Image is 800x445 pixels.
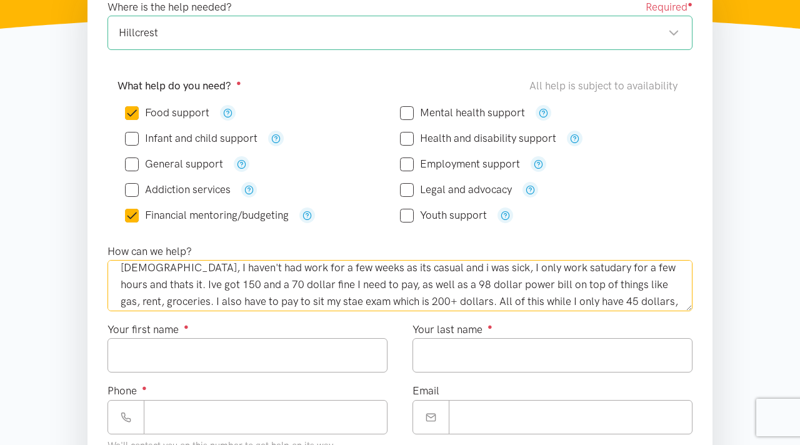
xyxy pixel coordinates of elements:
label: Phone [107,382,147,399]
label: Legal and advocacy [400,184,512,195]
label: Youth support [400,210,487,221]
div: All help is subject to availability [529,77,682,94]
label: Email [412,382,439,399]
label: Financial mentoring/budgeting [125,210,289,221]
label: Employment support [400,159,520,169]
sup: ● [184,322,189,331]
label: Infant and child support [125,133,257,144]
label: Your first name [107,321,189,338]
label: Health and disability support [400,133,556,144]
div: Hillcrest [119,24,679,41]
sup: ● [487,322,492,331]
label: Food support [125,107,209,118]
input: Phone number [144,400,387,434]
sup: ● [142,383,147,392]
label: How can we help? [107,243,192,260]
label: Addiction services [125,184,231,195]
input: Email [449,400,692,434]
label: Your last name [412,321,492,338]
label: What help do you need? [117,77,241,94]
label: Mental health support [400,107,525,118]
label: General support [125,159,223,169]
sup: ● [236,78,241,87]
